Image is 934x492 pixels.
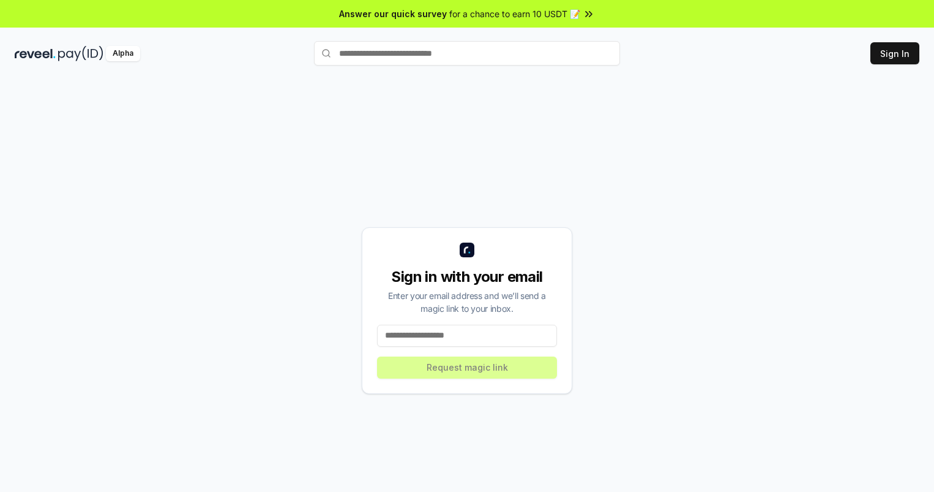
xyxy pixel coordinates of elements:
button: Sign In [870,42,919,64]
img: pay_id [58,46,103,61]
span: Answer our quick survey [339,7,447,20]
div: Alpha [106,46,140,61]
div: Sign in with your email [377,267,557,287]
img: logo_small [460,243,474,257]
img: reveel_dark [15,46,56,61]
span: for a chance to earn 10 USDT 📝 [449,7,580,20]
div: Enter your email address and we’ll send a magic link to your inbox. [377,289,557,315]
